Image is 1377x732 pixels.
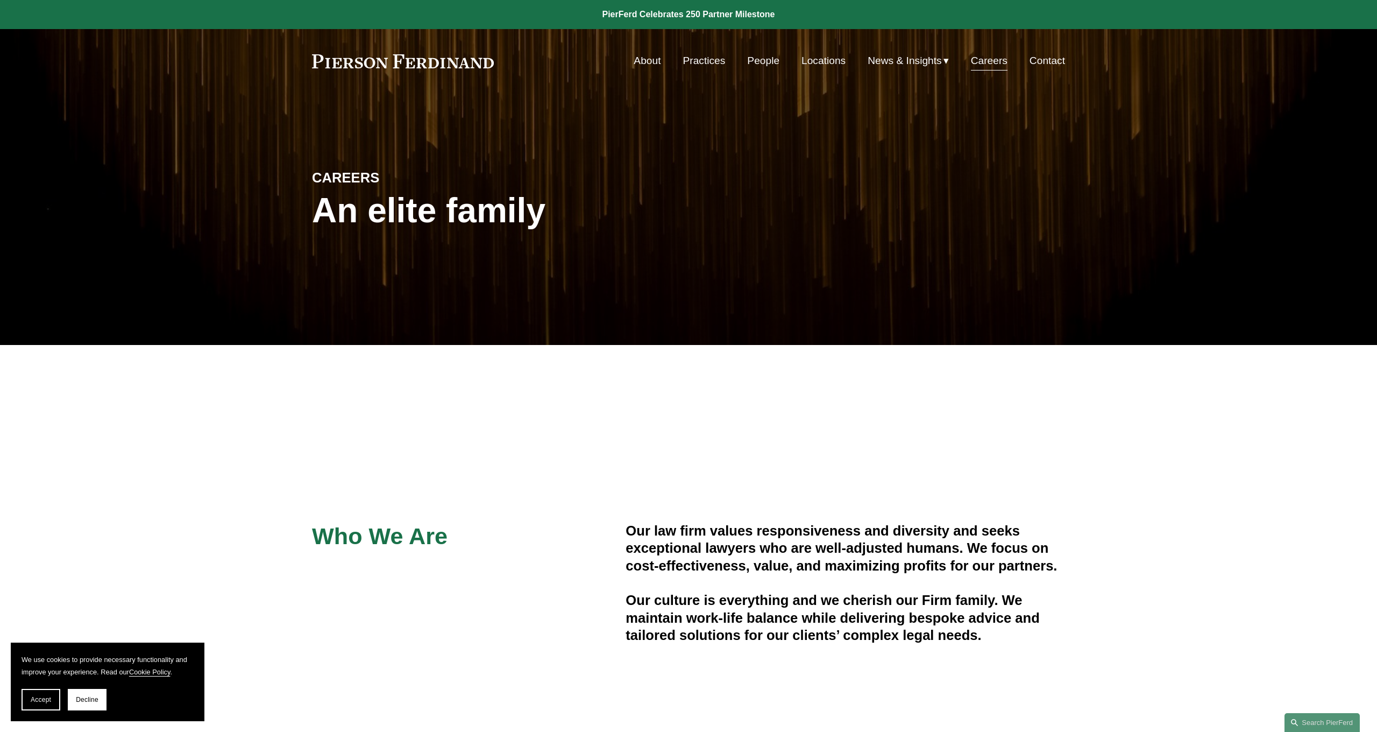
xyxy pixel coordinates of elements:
[868,52,942,71] span: News & Insights
[1284,713,1360,732] a: Search this site
[1030,51,1065,71] a: Contact
[634,51,661,71] a: About
[801,51,846,71] a: Locations
[683,51,725,71] a: Practices
[626,592,1065,644] h4: Our culture is everything and we cherish our Firm family. We maintain work-life balance while del...
[31,696,51,703] span: Accept
[11,643,204,721] section: Cookie banner
[68,689,107,710] button: Decline
[626,522,1065,574] h4: Our law firm values responsiveness and diversity and seeks exceptional lawyers who are well-adjus...
[312,169,500,186] h4: CAREERS
[76,696,98,703] span: Decline
[22,689,60,710] button: Accept
[22,653,194,678] p: We use cookies to provide necessary functionality and improve your experience. Read our .
[312,191,688,230] h1: An elite family
[312,523,448,549] span: Who We Are
[868,51,949,71] a: folder dropdown
[747,51,779,71] a: People
[971,51,1007,71] a: Careers
[129,668,171,676] a: Cookie Policy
